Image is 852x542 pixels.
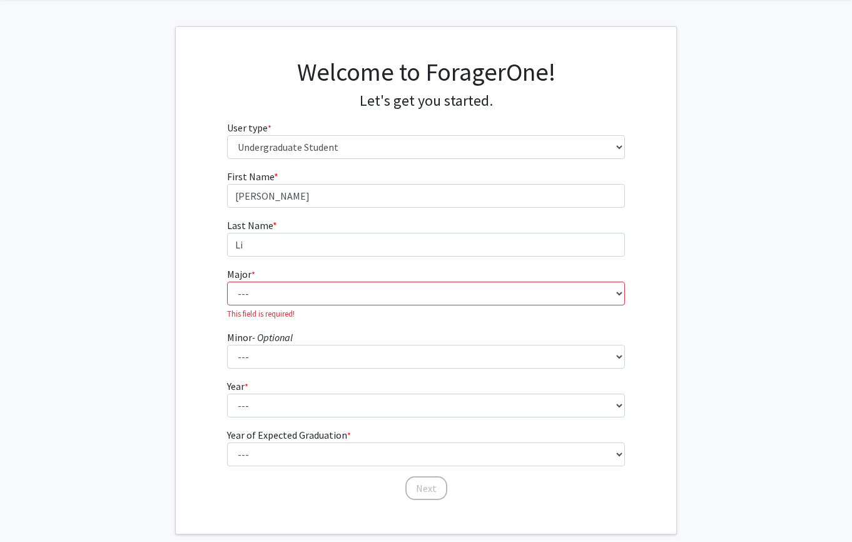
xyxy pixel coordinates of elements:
[227,379,248,394] label: Year
[252,331,293,344] i: - Optional
[227,267,255,282] label: Major
[227,92,626,110] h4: Let's get you started.
[227,308,626,320] p: This field is required!
[227,427,351,442] label: Year of Expected Graduation
[405,476,447,500] button: Next
[227,57,626,87] h1: Welcome to ForagerOne!
[227,170,274,183] span: First Name
[227,330,293,345] label: Minor
[9,486,53,533] iframe: Chat
[227,219,273,232] span: Last Name
[227,120,271,135] label: User type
